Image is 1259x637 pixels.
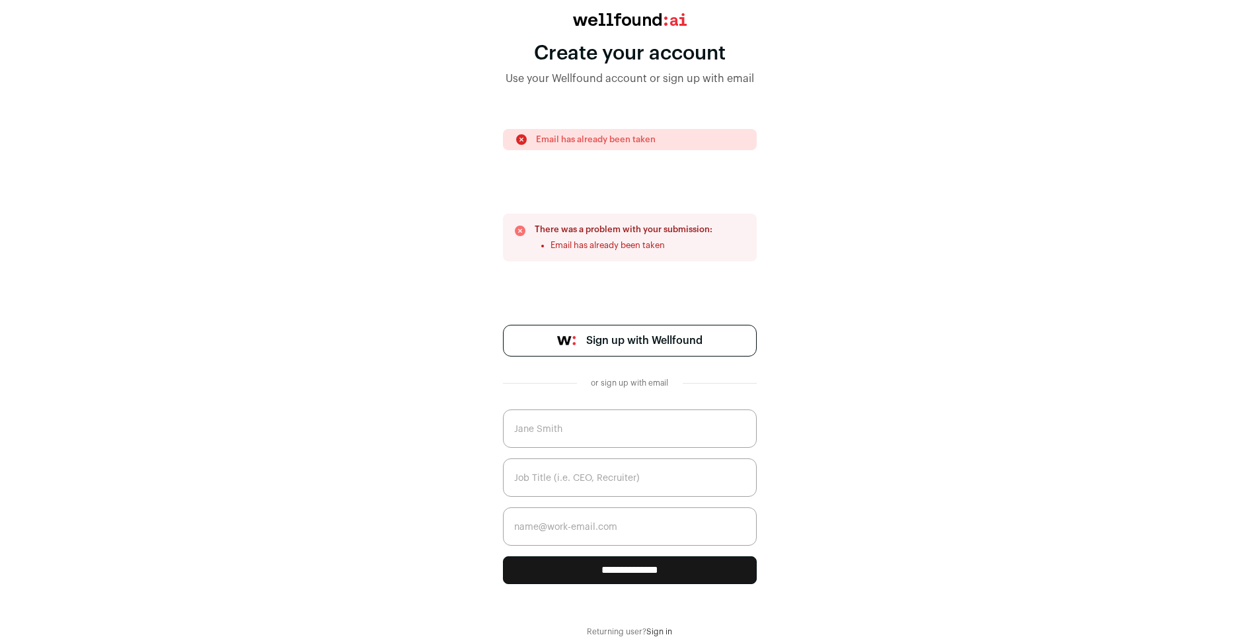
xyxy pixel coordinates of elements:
[503,42,757,65] div: Create your account
[503,626,757,637] div: Returning user?
[588,378,672,388] div: or sign up with email
[586,333,703,349] span: Sign up with Wellfound
[503,325,757,357] a: Sign up with Wellfound
[646,628,672,636] a: Sign in
[503,507,757,546] input: name@work-email.com
[503,458,757,497] input: Job Title (i.e. CEO, Recruiter)
[573,13,687,26] img: wellfound:ai
[503,409,757,448] input: Jane Smith
[557,336,576,345] img: wellfound-symbol-flush-black-fb3c872781a75f747ccb3a119075da62bfe97bd399995f84a933054e44a575c4.png
[535,224,712,235] h3: There was a problem with your submission:
[536,134,656,145] p: Email has already been taken
[503,71,757,87] div: Use your Wellfound account or sign up with email
[551,240,712,251] li: Email has already been taken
